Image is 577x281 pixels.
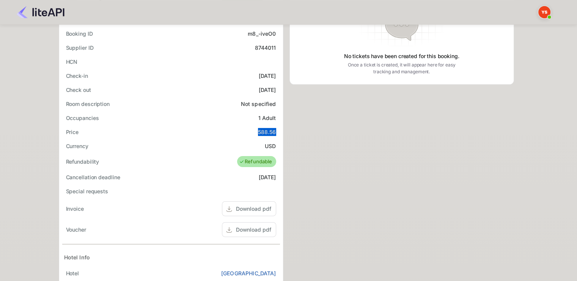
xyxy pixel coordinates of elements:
div: Hotel [66,269,79,277]
div: 588.56 [258,128,276,136]
div: Voucher [66,226,86,234]
div: Download pdf [236,226,271,234]
div: Hotel Info [64,253,90,261]
div: [DATE] [259,72,276,80]
div: [DATE] [259,173,276,181]
div: Room description [66,100,110,108]
div: Supplier ID [66,44,94,52]
div: Booking ID [66,30,93,38]
div: Cancellation deadline [66,173,120,181]
div: [DATE] [259,86,276,94]
div: HCN [66,58,78,66]
div: Special requests [66,187,108,195]
div: m8_-iveO0 [248,30,276,38]
p: No tickets have been created for this booking. [344,52,459,60]
div: Refundability [66,158,99,166]
img: LiteAPI Logo [17,6,64,18]
div: Price [66,128,79,136]
div: Invoice [66,205,84,213]
div: Refundable [239,158,272,166]
img: Yandex Support [538,6,550,18]
div: USD [265,142,276,150]
div: 1 Adult [258,114,276,122]
div: Download pdf [236,205,271,213]
div: Currency [66,142,88,150]
a: [GEOGRAPHIC_DATA] [221,269,276,277]
div: Not specified [241,100,276,108]
div: 8744011 [255,44,276,52]
div: Check-in [66,72,88,80]
p: Once a ticket is created, it will appear here for easy tracking and management. [342,62,462,75]
div: Check out [66,86,91,94]
div: Occupancies [66,114,99,122]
